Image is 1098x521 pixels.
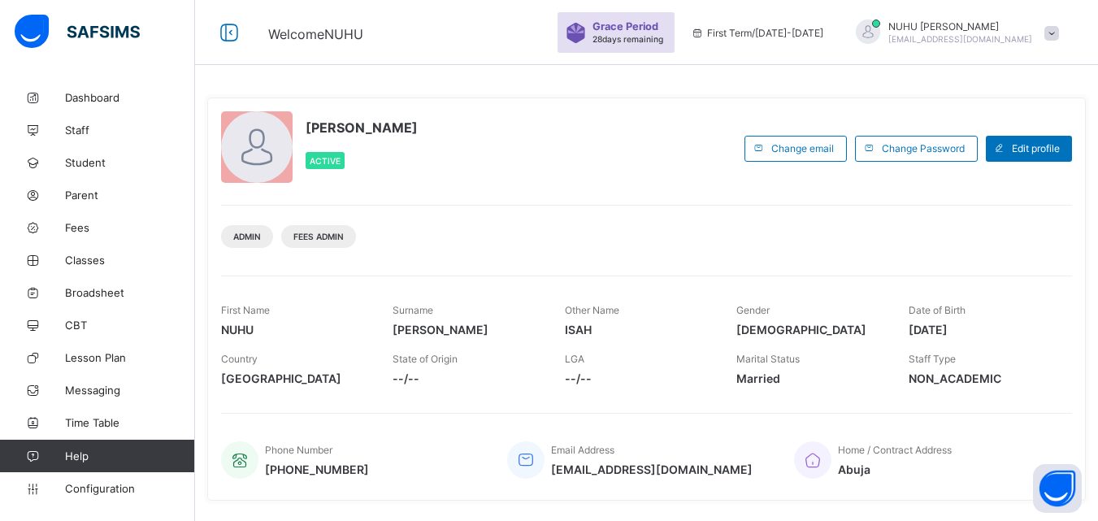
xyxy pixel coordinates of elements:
span: [GEOGRAPHIC_DATA] [221,371,368,385]
span: --/-- [393,371,540,385]
span: Time Table [65,416,195,429]
span: Student [65,156,195,169]
span: Classes [65,254,195,267]
span: Staff Type [909,353,956,365]
span: State of Origin [393,353,458,365]
span: Staff [65,124,195,137]
span: Parent [65,189,195,202]
span: Admin [233,232,261,241]
span: Help [65,449,194,462]
span: Lesson Plan [65,351,195,364]
span: Grace Period [592,20,658,33]
img: safsims [15,15,140,49]
span: [PERSON_NAME] [306,119,418,136]
span: Abuja [838,462,952,476]
span: LGA [565,353,584,365]
span: Other Name [565,304,619,316]
span: --/-- [565,371,712,385]
span: Married [736,371,883,385]
span: Welcome NUHU [268,26,363,42]
span: Marital Status [736,353,800,365]
span: Home / Contract Address [838,444,952,456]
span: ISAH [565,323,712,336]
span: [PERSON_NAME] [393,323,540,336]
span: CBT [65,319,195,332]
span: Surname [393,304,433,316]
span: Configuration [65,482,194,495]
span: [EMAIL_ADDRESS][DOMAIN_NAME] [888,34,1032,44]
span: Fees [65,221,195,234]
span: Date of Birth [909,304,966,316]
span: NUHU [PERSON_NAME] [888,20,1032,33]
span: Fees Admin [293,232,344,241]
button: Open asap [1033,464,1082,513]
span: Gender [736,304,770,316]
span: [EMAIL_ADDRESS][DOMAIN_NAME] [551,462,753,476]
span: Dashboard [65,91,195,104]
span: Phone Number [265,444,332,456]
span: Email Address [551,444,614,456]
span: NUHU [221,323,368,336]
span: Edit profile [1012,142,1060,154]
span: NON_ACADEMIC [909,371,1056,385]
span: Broadsheet [65,286,195,299]
span: session/term information [691,27,823,39]
span: Country [221,353,258,365]
span: Messaging [65,384,195,397]
span: Change email [771,142,834,154]
div: NUHUAHMED [840,20,1067,46]
span: [DEMOGRAPHIC_DATA] [736,323,883,336]
span: [PHONE_NUMBER] [265,462,369,476]
span: 28 days remaining [592,34,663,44]
span: [DATE] [909,323,1056,336]
span: Active [310,156,341,166]
span: Change Password [882,142,965,154]
img: sticker-purple.71386a28dfed39d6af7621340158ba97.svg [566,23,586,43]
span: First Name [221,304,270,316]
